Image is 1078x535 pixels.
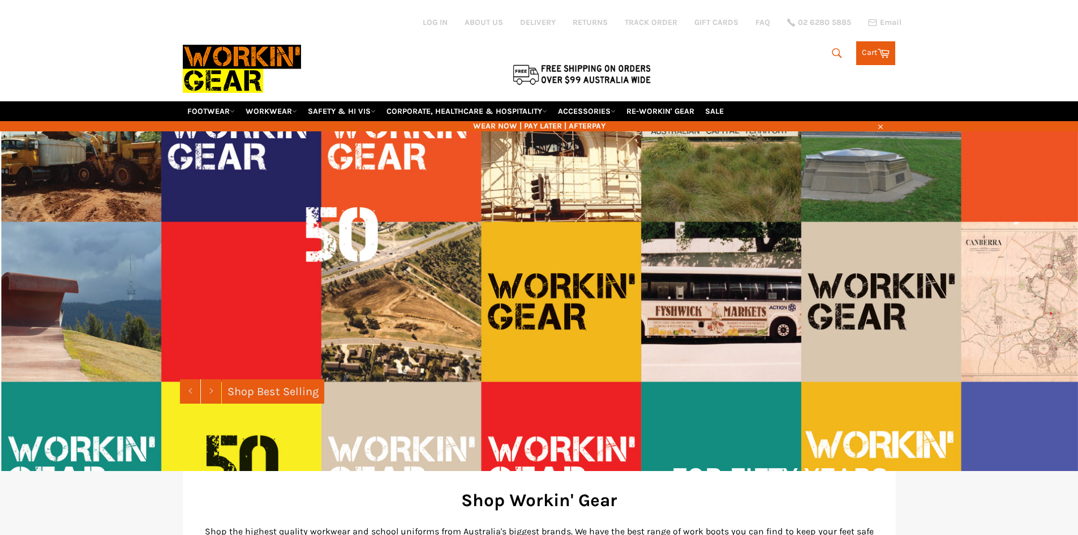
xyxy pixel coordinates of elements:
a: 02 6280 5885 [787,19,851,27]
a: WORKWEAR [241,101,302,121]
h2: Shop Workin' Gear [200,488,879,512]
img: Workin Gear leaders in Workwear, Safety Boots, PPE, Uniforms. Australia's No.1 in Workwear [183,37,301,101]
a: ACCESSORIES [553,101,620,121]
a: SAFETY & HI VIS [303,101,380,121]
a: ABOUT US [465,17,503,28]
a: FAQ [755,17,770,28]
span: WEAR NOW | PAY LATER | AFTERPAY [183,121,896,131]
a: CORPORATE, HEALTHCARE & HOSPITALITY [382,101,552,121]
a: Shop Best Selling [222,379,324,404]
span: 02 6280 5885 [798,19,851,27]
a: Log in [423,18,448,27]
a: RE-WORKIN' GEAR [622,101,699,121]
a: SALE [701,101,728,121]
span: Email [880,19,901,27]
a: Cart [856,41,895,65]
a: Email [868,18,901,27]
a: DELIVERY [520,17,556,28]
a: GIFT CARDS [694,17,738,28]
a: FOOTWEAR [183,101,239,121]
a: TRACK ORDER [625,17,677,28]
a: RETURNS [573,17,608,28]
img: Flat $9.95 shipping Australia wide [511,62,652,86]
